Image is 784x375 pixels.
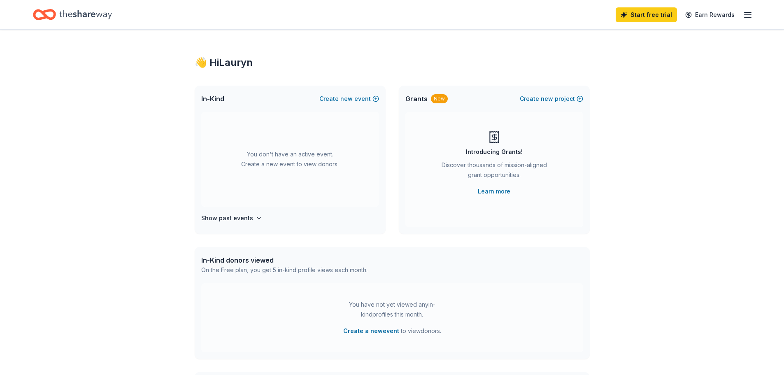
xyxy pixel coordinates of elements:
[343,326,441,336] span: to view donors .
[319,94,379,104] button: Createnewevent
[405,94,428,104] span: Grants
[201,265,368,275] div: On the Free plan, you get 5 in-kind profile views each month.
[541,94,553,104] span: new
[341,300,444,319] div: You have not yet viewed any in-kind profiles this month.
[195,56,590,69] div: 👋 Hi Lauryn
[201,255,368,265] div: In-Kind donors viewed
[201,213,262,223] button: Show past events
[438,160,550,183] div: Discover thousands of mission-aligned grant opportunities.
[431,94,448,103] div: New
[478,186,510,196] a: Learn more
[466,147,523,157] div: Introducing Grants!
[520,94,583,104] button: Createnewproject
[616,7,677,22] a: Start free trial
[343,326,399,336] button: Create a newevent
[201,213,253,223] h4: Show past events
[340,94,353,104] span: new
[33,5,112,24] a: Home
[201,112,379,207] div: You don't have an active event. Create a new event to view donors.
[680,7,740,22] a: Earn Rewards
[201,94,224,104] span: In-Kind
